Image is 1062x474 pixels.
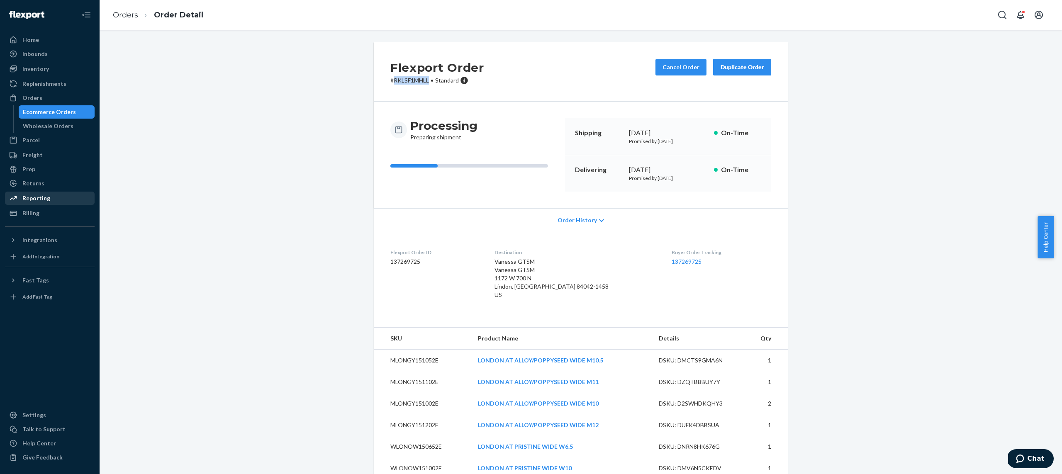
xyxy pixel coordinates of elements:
[5,91,95,105] a: Orders
[22,439,56,447] div: Help Center
[374,328,471,350] th: SKU
[22,276,49,284] div: Fast Tags
[9,11,44,19] img: Flexport logo
[22,36,39,44] div: Home
[655,59,706,75] button: Cancel Order
[478,400,599,407] a: LONDON AT ALLOY/POPPYSEED WIDE M10
[22,453,63,462] div: Give Feedback
[154,10,203,19] a: Order Detail
[713,59,771,75] button: Duplicate Order
[5,207,95,220] a: Billing
[743,436,788,457] td: 1
[22,194,50,202] div: Reporting
[410,118,477,141] div: Preparing shipment
[410,118,477,133] h3: Processing
[478,464,572,472] a: LONDON AT PRISTINE WIDE W10
[106,3,210,27] ol: breadcrumbs
[22,65,49,73] div: Inventory
[721,165,761,175] p: On-Time
[575,128,622,138] p: Shipping
[390,249,481,256] dt: Flexport Order ID
[5,77,95,90] a: Replenishments
[629,138,707,145] p: Promised by [DATE]
[5,62,95,75] a: Inventory
[5,163,95,176] a: Prep
[494,249,658,256] dt: Destination
[494,258,609,298] span: Vanessa GTSM Vanessa GTSM 1172 W 700 N Lindon, [GEOGRAPHIC_DATA] 84042-1458 US
[431,77,434,84] span: •
[743,414,788,436] td: 1
[1030,7,1047,23] button: Open account menu
[23,108,76,116] div: Ecommerce Orders
[478,421,599,428] a: LONDON AT ALLOY/POPPYSEED WIDE M12
[19,105,95,119] a: Ecommerce Orders
[5,233,95,247] button: Integrations
[78,7,95,23] button: Close Navigation
[659,378,737,386] div: DSKU: DZQTBBBUY7Y
[5,148,95,162] a: Freight
[672,249,771,256] dt: Buyer Order Tracking
[743,328,788,350] th: Qty
[435,77,459,84] span: Standard
[478,443,573,450] a: LONDON AT PRISTINE WIDE W6.5
[629,175,707,182] p: Promised by [DATE]
[5,451,95,464] button: Give Feedback
[5,437,95,450] a: Help Center
[374,436,471,457] td: WLONOW150652E
[390,258,481,266] dd: 137269725
[659,464,737,472] div: DSKU: DMV6N5CKEDV
[374,393,471,414] td: MLONGY151002E
[575,165,622,175] p: Delivering
[22,151,43,159] div: Freight
[374,414,471,436] td: MLONGY151202E
[390,76,484,85] p: # RKLSF1MHLL
[478,357,603,364] a: LONDON AT ALLOY/POPPYSEED WIDE M10.5
[22,253,59,260] div: Add Integration
[22,411,46,419] div: Settings
[5,192,95,205] a: Reporting
[5,250,95,263] a: Add Integration
[994,7,1011,23] button: Open Search Box
[113,10,138,19] a: Orders
[23,122,73,130] div: Wholesale Orders
[743,350,788,372] td: 1
[720,63,764,71] div: Duplicate Order
[374,371,471,393] td: MLONGY151102E
[1008,449,1054,470] iframe: Opens a widget where you can chat to one of our agents
[22,179,44,187] div: Returns
[5,134,95,147] a: Parcel
[1038,216,1054,258] button: Help Center
[478,378,599,385] a: LONDON AT ALLOY/POPPYSEED WIDE M11
[22,136,40,144] div: Parcel
[22,94,42,102] div: Orders
[743,371,788,393] td: 1
[22,80,66,88] div: Replenishments
[721,128,761,138] p: On-Time
[5,47,95,61] a: Inbounds
[672,258,702,265] a: 137269725
[22,50,48,58] div: Inbounds
[5,33,95,46] a: Home
[374,350,471,372] td: MLONGY151052E
[652,328,743,350] th: Details
[22,165,35,173] div: Prep
[22,293,52,300] div: Add Fast Tag
[1012,7,1029,23] button: Open notifications
[390,59,484,76] h2: Flexport Order
[471,328,652,350] th: Product Name
[659,442,737,451] div: DSKU: DNRN8HK676G
[22,425,66,433] div: Talk to Support
[743,393,788,414] td: 2
[22,209,39,217] div: Billing
[5,177,95,190] a: Returns
[629,165,707,175] div: [DATE]
[659,356,737,365] div: DSKU: DMCTS9GMA6N
[659,399,737,408] div: DSKU: D2SWHDKQHY3
[22,236,57,244] div: Integrations
[5,290,95,304] a: Add Fast Tag
[5,408,95,422] a: Settings
[659,421,737,429] div: DSKU: DUFK4DBBSUA
[558,216,597,224] span: Order History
